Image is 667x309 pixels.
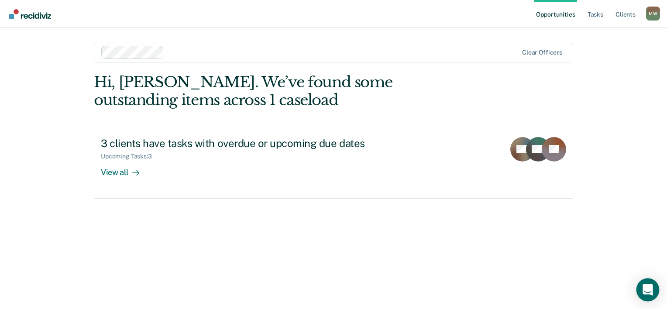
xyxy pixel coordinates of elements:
div: 3 clients have tasks with overdue or upcoming due dates [101,137,407,150]
div: View all [101,160,150,177]
div: Clear officers [522,49,562,56]
button: Profile dropdown button [646,7,660,21]
a: 3 clients have tasks with overdue or upcoming due datesUpcoming Tasks:3View all [94,130,573,199]
div: Hi, [PERSON_NAME]. We’ve found some outstanding items across 1 caseload [94,73,477,109]
div: M W [646,7,660,21]
img: Recidiviz [9,9,51,19]
div: Upcoming Tasks : 3 [101,153,159,160]
div: Open Intercom Messenger [636,278,660,302]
